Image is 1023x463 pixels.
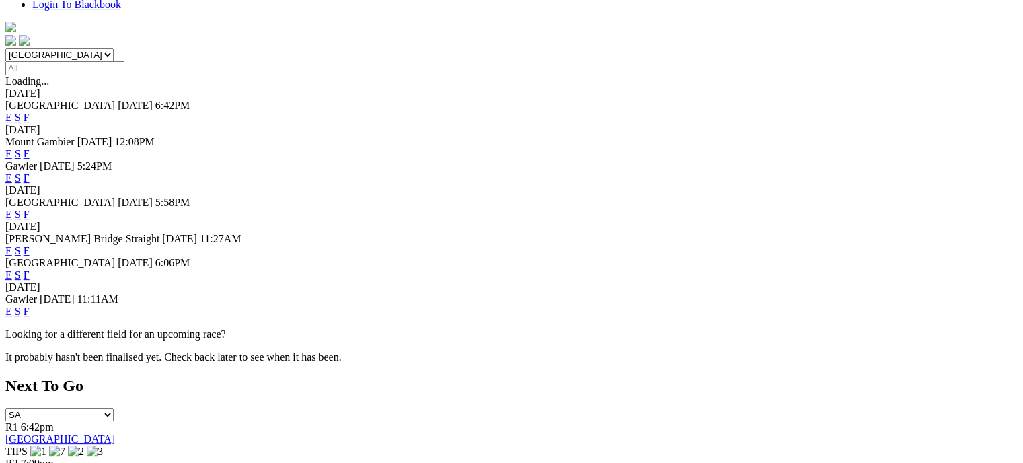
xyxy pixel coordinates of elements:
a: E [5,245,12,256]
span: 6:42pm [21,421,54,433]
a: E [5,148,12,159]
span: TIPS [5,446,28,457]
a: E [5,209,12,220]
a: F [24,269,30,281]
a: S [15,112,21,123]
span: R1 [5,421,18,433]
span: Gawler [5,293,37,305]
img: facebook.svg [5,35,16,46]
span: [DATE] [162,233,197,244]
span: 11:27AM [200,233,241,244]
a: F [24,148,30,159]
img: logo-grsa-white.png [5,22,16,32]
span: 6:06PM [155,257,190,269]
span: [DATE] [40,293,75,305]
div: [DATE] [5,184,1018,197]
a: E [5,269,12,281]
a: S [15,148,21,159]
input: Select date [5,61,124,75]
span: [DATE] [118,257,153,269]
div: [DATE] [5,87,1018,100]
a: S [15,245,21,256]
span: [GEOGRAPHIC_DATA] [5,197,115,208]
span: [GEOGRAPHIC_DATA] [5,100,115,111]
div: [DATE] [5,124,1018,136]
span: [DATE] [77,136,112,147]
span: [DATE] [40,160,75,172]
partial: It probably hasn't been finalised yet. Check back later to see when it has been. [5,351,342,363]
span: Mount Gambier [5,136,75,147]
a: S [15,306,21,317]
span: 12:08PM [114,136,155,147]
div: [DATE] [5,281,1018,293]
a: F [24,172,30,184]
img: 7 [49,446,65,458]
span: [DATE] [118,100,153,111]
span: Loading... [5,75,49,87]
h2: Next To Go [5,377,1018,395]
span: 6:42PM [155,100,190,111]
a: F [24,306,30,317]
a: F [24,112,30,123]
a: [GEOGRAPHIC_DATA] [5,433,115,445]
a: S [15,172,21,184]
div: [DATE] [5,221,1018,233]
img: 3 [87,446,103,458]
a: E [5,112,12,123]
span: [GEOGRAPHIC_DATA] [5,257,115,269]
a: E [5,306,12,317]
a: S [15,209,21,220]
a: S [15,269,21,281]
img: 1 [30,446,46,458]
a: F [24,209,30,220]
img: twitter.svg [19,35,30,46]
a: F [24,245,30,256]
span: [PERSON_NAME] Bridge Straight [5,233,159,244]
img: 2 [68,446,84,458]
span: Gawler [5,160,37,172]
p: Looking for a different field for an upcoming race? [5,328,1018,341]
span: 5:24PM [77,160,112,172]
span: 11:11AM [77,293,118,305]
a: E [5,172,12,184]
span: 5:58PM [155,197,190,208]
span: [DATE] [118,197,153,208]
